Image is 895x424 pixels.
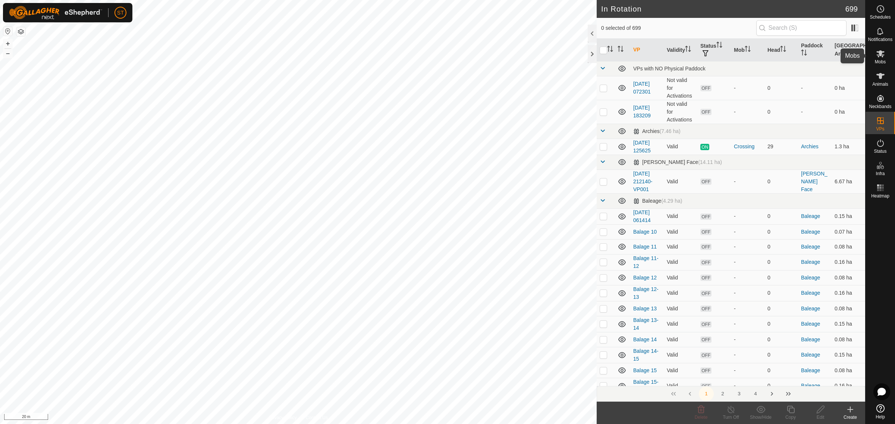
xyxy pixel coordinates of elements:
[776,414,805,421] div: Copy
[734,143,761,151] div: Crossing
[845,3,858,15] span: 699
[664,254,697,270] td: Valid
[700,244,712,250] span: OFF
[764,332,798,347] td: 0
[746,414,776,421] div: Show/Hide
[734,289,761,297] div: -
[660,128,681,134] span: (7.46 ha)
[734,305,761,313] div: -
[700,85,712,91] span: OFF
[870,15,891,19] span: Schedules
[633,66,862,72] div: VPs with NO Physical Paddock
[801,51,807,57] p-sorticon: Activate to sort
[3,27,12,36] button: Reset Map
[601,24,756,32] span: 0 selected of 699
[832,378,865,394] td: 0.16 ha
[764,39,798,61] th: Head
[734,243,761,251] div: -
[700,306,712,312] span: OFF
[3,39,12,48] button: +
[764,100,798,124] td: 0
[633,81,651,95] a: [DATE] 072301
[734,228,761,236] div: -
[868,37,892,42] span: Notifications
[835,414,865,421] div: Create
[832,254,865,270] td: 0.16 ha
[664,208,697,224] td: Valid
[664,100,697,124] td: Not valid for Activations
[734,351,761,359] div: -
[661,198,682,204] span: (4.29 ha)
[700,178,712,185] span: OFF
[764,139,798,155] td: 29
[734,108,761,116] div: -
[832,316,865,332] td: 0.15 ha
[734,382,761,390] div: -
[685,47,691,53] p-sorticon: Activate to sort
[832,301,865,316] td: 0.08 ha
[700,290,712,297] span: OFF
[664,270,697,285] td: Valid
[801,244,820,250] a: Baleage
[633,286,659,300] a: Balage 12-13
[700,352,712,358] span: OFF
[633,317,659,331] a: Balage 13-14
[876,127,884,131] span: VPs
[700,367,712,374] span: OFF
[801,213,820,219] a: Baleage
[832,224,865,239] td: 0.07 ha
[764,347,798,363] td: 0
[801,290,820,296] a: Baleage
[805,414,835,421] div: Edit
[306,414,328,421] a: Contact Us
[798,39,832,61] th: Paddock
[700,321,712,328] span: OFF
[798,76,832,100] td: -
[764,301,798,316] td: 0
[734,178,761,186] div: -
[832,208,865,224] td: 0.15 ha
[872,82,888,86] span: Animals
[700,213,712,220] span: OFF
[664,301,697,316] td: Valid
[633,159,722,165] div: [PERSON_NAME] Face
[764,316,798,332] td: 0
[832,39,865,61] th: [GEOGRAPHIC_DATA] Area
[664,39,697,61] th: Validity
[664,285,697,301] td: Valid
[9,6,102,19] img: Gallagher Logo
[801,383,820,389] a: Baleage
[16,27,25,36] button: Map Layers
[801,352,820,358] a: Baleage
[832,332,865,347] td: 0.08 ha
[734,367,761,374] div: -
[633,255,659,269] a: Balage 11-12
[764,386,779,401] button: Next Page
[699,386,714,401] button: 1
[801,275,820,281] a: Baleage
[269,414,297,421] a: Privacy Policy
[745,47,751,53] p-sorticon: Activate to sort
[664,363,697,378] td: Valid
[780,47,786,53] p-sorticon: Activate to sort
[764,239,798,254] td: 0
[874,149,886,154] span: Status
[801,143,819,149] a: Archies
[607,47,613,53] p-sorticon: Activate to sort
[781,386,796,401] button: Last Page
[734,84,761,92] div: -
[716,43,722,49] p-sorticon: Activate to sort
[633,198,682,204] div: Baleage
[633,140,651,154] a: [DATE] 125625
[734,336,761,344] div: -
[832,76,865,100] td: 0 ha
[633,336,657,342] a: Balage 14
[700,383,712,389] span: OFF
[664,347,697,363] td: Valid
[700,229,712,235] span: OFF
[832,285,865,301] td: 0.16 ha
[832,239,865,254] td: 0.08 ha
[764,270,798,285] td: 0
[601,4,845,13] h2: In Rotation
[764,285,798,301] td: 0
